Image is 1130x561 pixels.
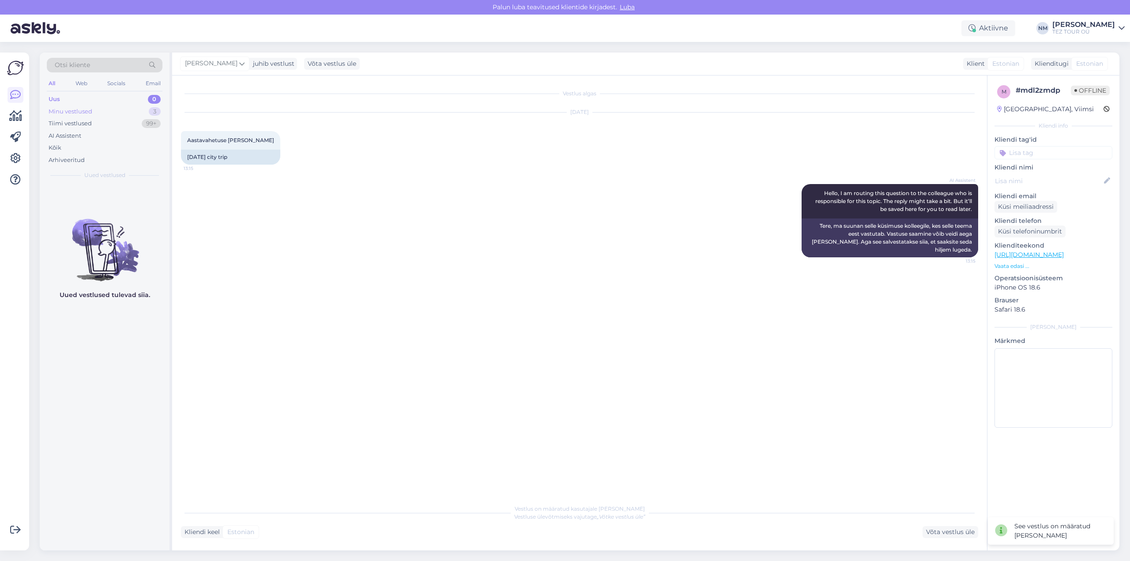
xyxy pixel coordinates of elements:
p: Vaata edasi ... [994,262,1112,270]
div: Uus [49,95,60,104]
div: [PERSON_NAME] [1052,21,1115,28]
input: Lisa tag [994,146,1112,159]
span: 13:15 [942,258,976,264]
span: [PERSON_NAME] [185,59,237,68]
div: [GEOGRAPHIC_DATA], Viimsi [997,105,1094,114]
div: NM [1036,22,1049,34]
p: Kliendi nimi [994,163,1112,172]
img: No chats [40,203,169,282]
span: m [1002,88,1006,95]
span: Vestluse ülevõtmiseks vajutage [514,513,645,520]
a: [PERSON_NAME]TEZ TOUR OÜ [1052,21,1125,35]
div: Võta vestlus üle [923,526,978,538]
div: # mdl2zmdp [1016,85,1071,96]
div: Email [144,78,162,89]
div: All [47,78,57,89]
span: Luba [617,3,637,11]
p: Klienditeekond [994,241,1112,250]
div: TEZ TOUR OÜ [1052,28,1115,35]
div: Arhiveeritud [49,156,85,165]
p: Märkmed [994,336,1112,346]
div: Küsi telefoninumbrit [994,226,1066,237]
p: Brauser [994,296,1112,305]
span: Estonian [227,527,254,537]
span: AI Assistent [942,177,976,184]
div: Küsi meiliaadressi [994,201,1057,213]
span: Estonian [1076,59,1103,68]
div: Klient [963,59,985,68]
div: AI Assistent [49,132,81,140]
div: [DATE] city trip [181,150,280,165]
span: Hello, I am routing this question to the colleague who is responsible for this topic. The reply m... [815,190,973,212]
div: 0 [148,95,161,104]
div: Minu vestlused [49,107,92,116]
span: Offline [1071,86,1110,95]
div: Kliendi keel [181,527,220,537]
div: Klienditugi [1031,59,1069,68]
p: iPhone OS 18.6 [994,283,1112,292]
span: Uued vestlused [84,171,125,179]
div: Võta vestlus üle [304,58,360,70]
div: Tiimi vestlused [49,119,92,128]
div: [PERSON_NAME] [994,323,1112,331]
span: Estonian [992,59,1019,68]
span: Vestlus on määratud kasutajale [PERSON_NAME] [515,505,645,512]
a: [URL][DOMAIN_NAME] [994,251,1064,259]
div: [DATE] [181,108,978,116]
span: Aastavahetuse [PERSON_NAME] [187,137,274,143]
span: Otsi kliente [55,60,90,70]
p: Kliendi tag'id [994,135,1112,144]
div: Web [74,78,89,89]
div: Tere, ma suunan selle küsimuse kolleegile, kes selle teema eest vastutab. Vastuse saamine võib ve... [802,218,978,257]
p: Kliendi telefon [994,216,1112,226]
div: Kliendi info [994,122,1112,130]
div: juhib vestlust [249,59,294,68]
p: Uued vestlused tulevad siia. [60,290,150,300]
i: „Võtke vestlus üle” [597,513,645,520]
p: Kliendi email [994,192,1112,201]
p: Safari 18.6 [994,305,1112,314]
img: Askly Logo [7,60,24,76]
p: Operatsioonisüsteem [994,274,1112,283]
div: See vestlus on määratud [PERSON_NAME] [1014,522,1107,540]
div: Kõik [49,143,61,152]
div: 99+ [142,119,161,128]
div: Vestlus algas [181,90,978,98]
span: 13:15 [184,165,217,172]
div: 3 [149,107,161,116]
div: Aktiivne [961,20,1015,36]
input: Lisa nimi [995,176,1102,186]
div: Socials [105,78,127,89]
